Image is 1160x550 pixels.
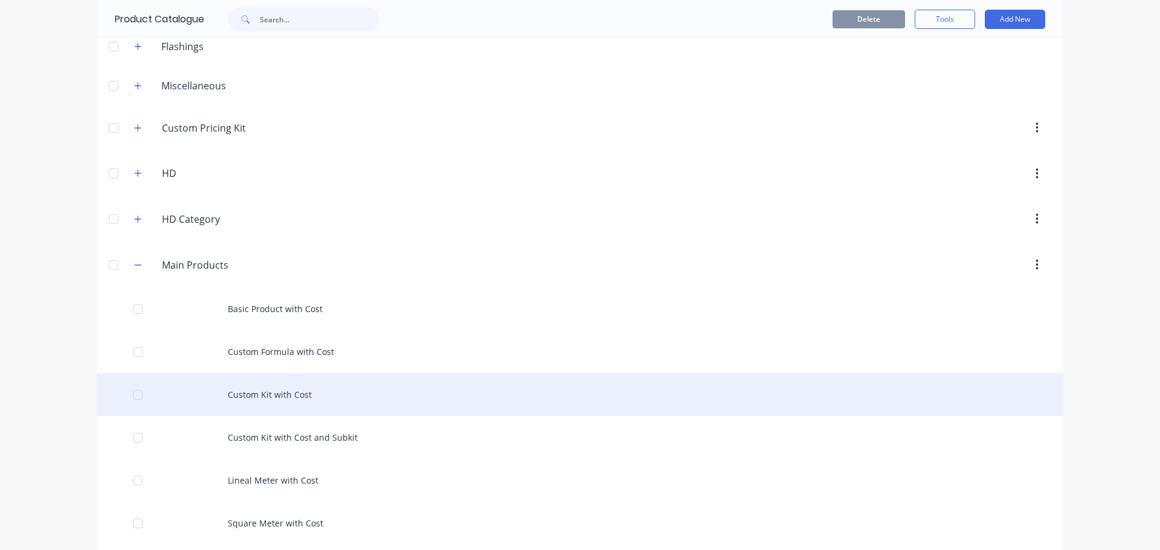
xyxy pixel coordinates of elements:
input: Enter category name [162,212,305,226]
button: Add New [985,10,1045,29]
button: Tools [915,10,975,29]
div: Custom Kit with Cost [97,373,1063,416]
div: Basic Product with Cost [97,287,1063,330]
button: Delete [833,10,905,28]
input: Enter category name [162,121,305,135]
div: Miscellaneous [152,78,236,93]
div: Lineal Meter with Cost [97,459,1063,502]
input: Search... [260,7,379,31]
input: Enter category name [162,166,305,181]
div: Square Meter with Cost [97,502,1063,545]
div: Custom Formula with Cost [97,330,1063,373]
div: Flashings [152,39,213,54]
div: Custom Kit with Cost and Subkit [97,416,1063,459]
input: Enter category name [162,258,305,272]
